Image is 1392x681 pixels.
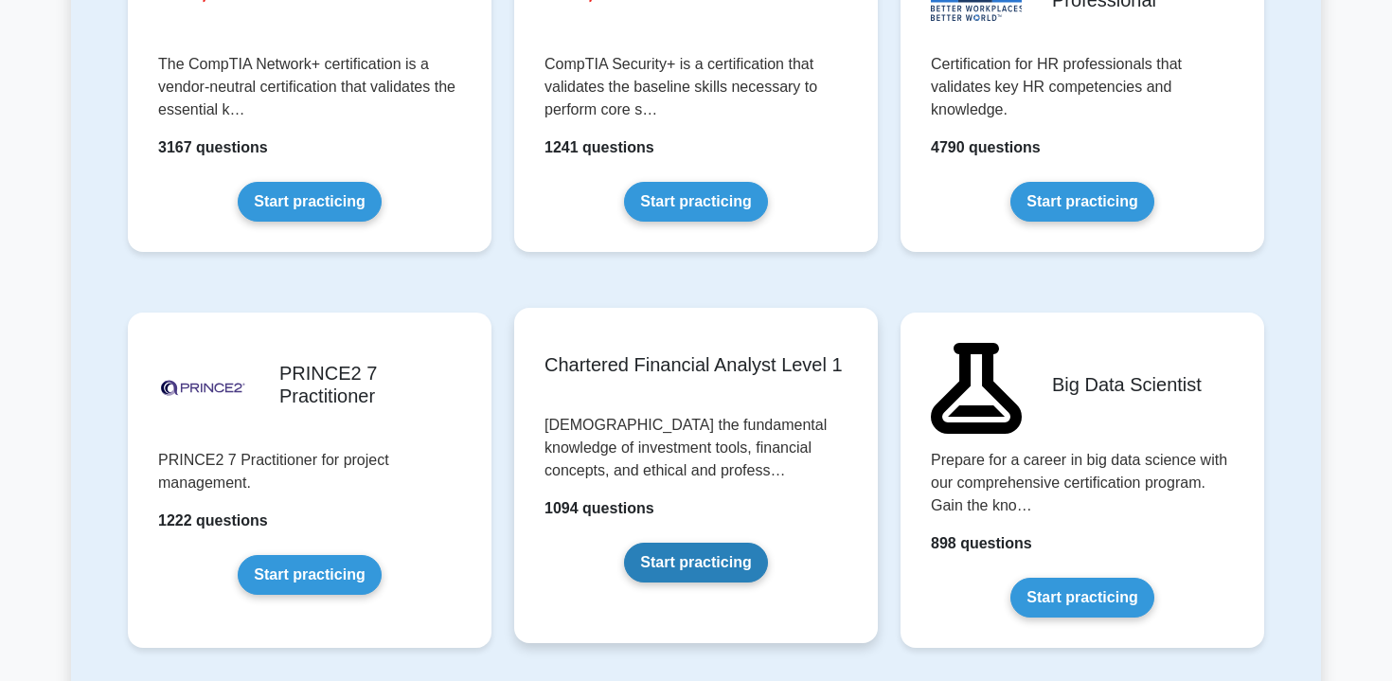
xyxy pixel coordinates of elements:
[1010,182,1153,222] a: Start practicing
[1010,578,1153,618] a: Start practicing
[238,182,381,222] a: Start practicing
[238,555,381,595] a: Start practicing
[624,543,767,582] a: Start practicing
[624,182,767,222] a: Start practicing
